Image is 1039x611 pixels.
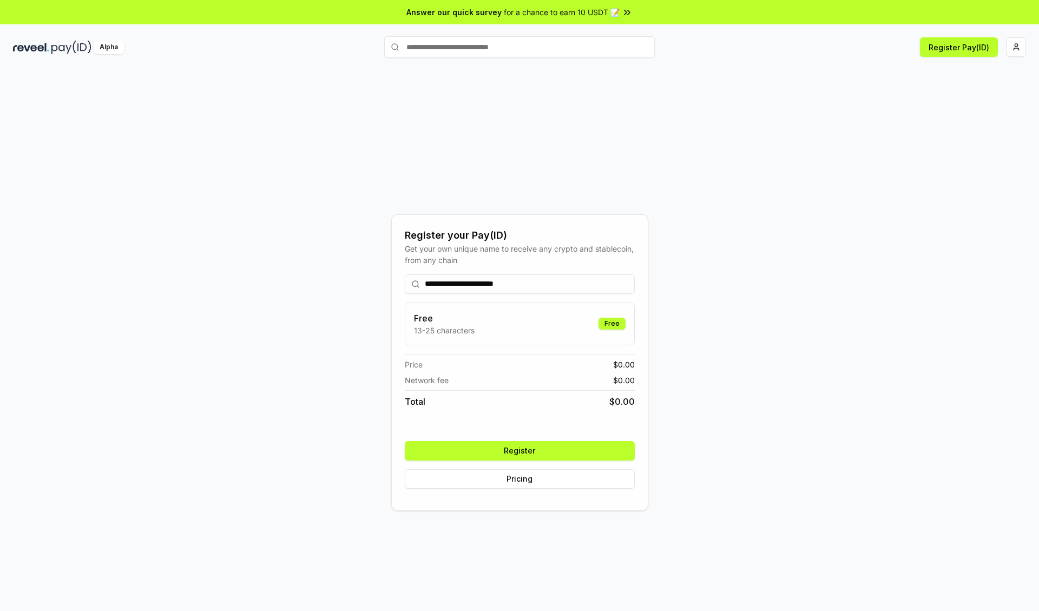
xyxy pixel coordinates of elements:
[414,325,475,336] p: 13-25 characters
[13,41,49,54] img: reveel_dark
[599,318,626,330] div: Free
[405,375,449,386] span: Network fee
[405,359,423,370] span: Price
[920,37,998,57] button: Register Pay(ID)
[405,228,635,243] div: Register your Pay(ID)
[405,243,635,266] div: Get your own unique name to receive any crypto and stablecoin, from any chain
[609,395,635,408] span: $ 0.00
[504,6,620,18] span: for a chance to earn 10 USDT 📝
[405,469,635,489] button: Pricing
[405,441,635,461] button: Register
[405,395,425,408] span: Total
[613,359,635,370] span: $ 0.00
[94,41,124,54] div: Alpha
[406,6,502,18] span: Answer our quick survey
[613,375,635,386] span: $ 0.00
[414,312,475,325] h3: Free
[51,41,91,54] img: pay_id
